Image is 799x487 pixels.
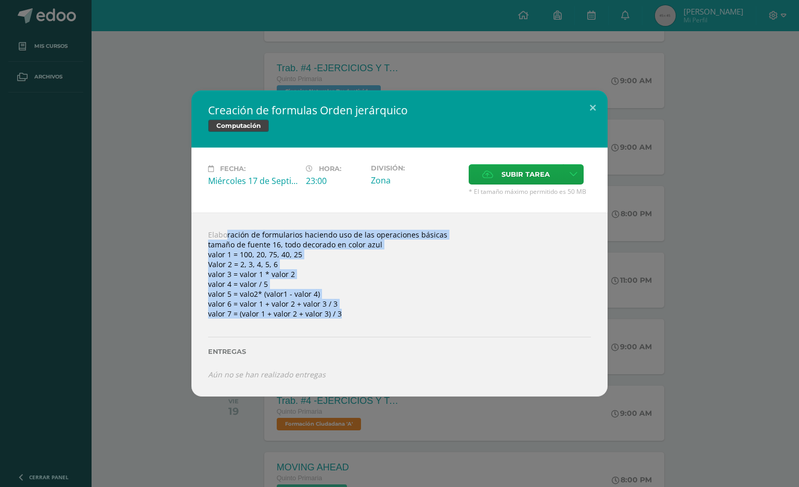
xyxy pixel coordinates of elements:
[371,164,460,172] label: División:
[469,187,591,196] span: * El tamaño máximo permitido es 50 MB
[319,165,341,173] span: Hora:
[208,348,591,356] label: Entregas
[501,165,550,184] span: Subir tarea
[208,120,269,132] span: Computación
[371,175,460,186] div: Zona
[306,175,363,187] div: 23:00
[208,175,298,187] div: Miércoles 17 de Septiembre
[578,90,608,126] button: Close (Esc)
[208,103,591,117] h2: Creación de formulas Orden jerárquico
[208,370,326,379] i: Aún no se han realizado entregas
[220,165,246,173] span: Fecha:
[191,213,608,397] div: Elaboración de formularios haciendo uso de las operaciones básicas tamaño de fuente 16, todo deco...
